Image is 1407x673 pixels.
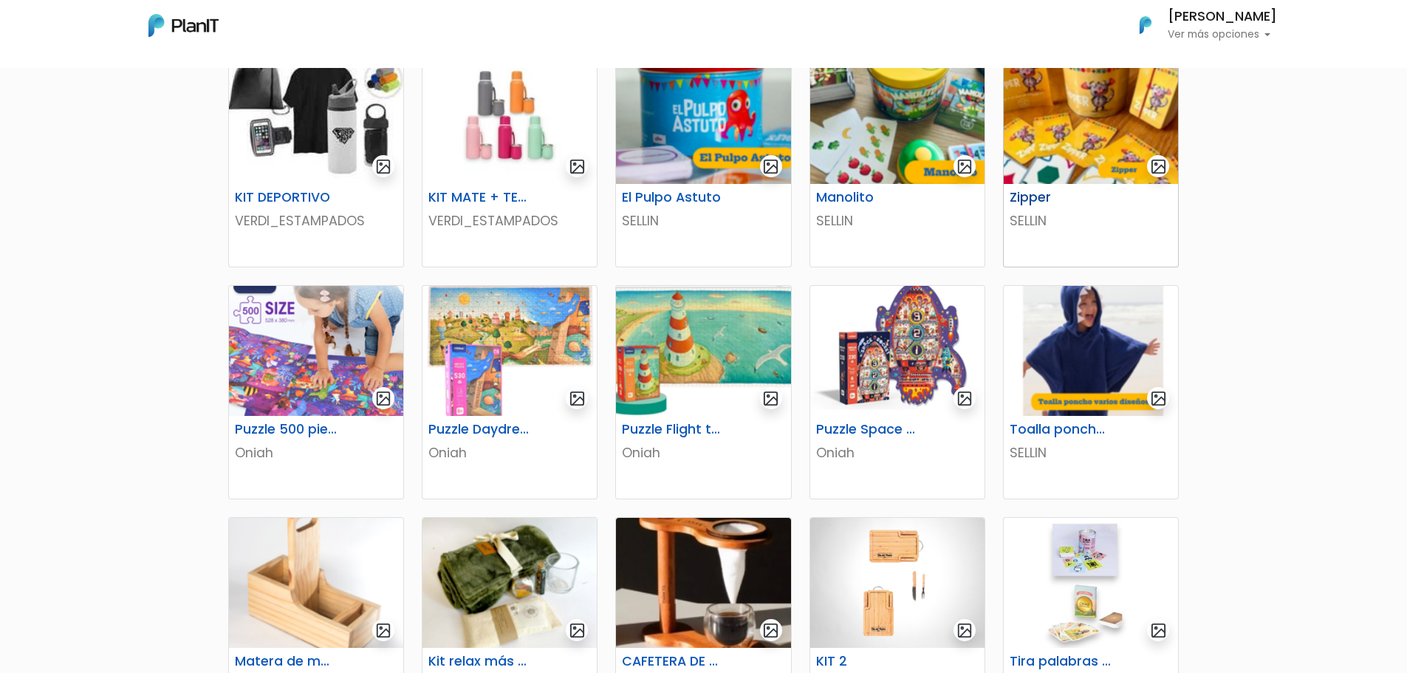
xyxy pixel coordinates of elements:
[422,518,597,648] img: thumb_68921f9ede5ef_captura-de-pantalla-2025-08-05-121323.png
[229,54,403,184] img: thumb_WhatsApp_Image_2025-05-26_at_09.52.07.jpeg
[616,54,790,184] img: thumb_Captura_de_pantalla_2025-07-29_101456.png
[762,158,779,175] img: gallery-light
[956,622,973,639] img: gallery-light
[229,286,403,416] img: thumb_image__53_.png
[422,285,598,499] a: gallery-light Puzzle Daydreamer Oniah
[422,53,598,267] a: gallery-light KIT MATE + TERMO VERDI_ESTAMPADOS
[375,390,392,407] img: gallery-light
[810,54,985,184] img: thumb_Captura_de_pantalla_2025-07-29_104833.png
[422,286,597,416] img: thumb_image__55_.png
[428,211,591,230] p: VERDI_ESTAMPADOS
[1001,654,1121,669] h6: Tira palabras + Cartas españolas
[807,190,928,205] h6: Manolito
[228,53,404,267] a: gallery-light KIT DEPORTIVO VERDI_ESTAMPADOS
[613,654,733,669] h6: CAFETERA DE GOTEO
[226,654,346,669] h6: Matera de madera con Porta Celular
[1150,390,1167,407] img: gallery-light
[226,422,346,437] h6: Puzzle 500 piezas
[228,285,404,499] a: gallery-light Puzzle 500 piezas Oniah
[807,654,928,669] h6: KIT 2
[1168,30,1277,40] p: Ver más opciones
[1010,443,1172,462] p: SELLIN
[235,443,397,462] p: Oniah
[235,211,397,230] p: VERDI_ESTAMPADOS
[762,390,779,407] img: gallery-light
[420,654,540,669] h6: Kit relax más té
[622,211,784,230] p: SELLIN
[375,622,392,639] img: gallery-light
[1001,422,1121,437] h6: Toalla poncho varios diseños
[1129,9,1162,41] img: PlanIt Logo
[1003,53,1179,267] a: gallery-light Zipper SELLIN
[809,285,985,499] a: gallery-light Puzzle Space Rocket Oniah
[613,422,733,437] h6: Puzzle Flight to the horizon
[420,190,540,205] h6: KIT MATE + TERMO
[956,158,973,175] img: gallery-light
[229,518,403,648] img: thumb_688cd36894cd4_captura-de-pantalla-2025-08-01-114651.png
[616,286,790,416] img: thumb_image__59_.png
[1168,10,1277,24] h6: [PERSON_NAME]
[1004,54,1178,184] img: thumb_Captura_de_pantalla_2025-07-29_105257.png
[76,14,213,43] div: ¿Necesitás ayuda?
[375,158,392,175] img: gallery-light
[422,54,597,184] img: thumb_2000___2000-Photoroom_-_2025-07-02T103351.963.jpg
[810,286,985,416] img: thumb_image__64_.png
[816,211,979,230] p: SELLIN
[1150,158,1167,175] img: gallery-light
[615,285,791,499] a: gallery-light Puzzle Flight to the horizon Oniah
[816,443,979,462] p: Oniah
[810,518,985,648] img: thumb_WhatsApp_Image_2023-06-30_at_16.24.56-PhotoRoom.png
[1120,6,1277,44] button: PlanIt Logo [PERSON_NAME] Ver más opciones
[616,518,790,648] img: thumb_46808385-B327-4404-90A4-523DC24B1526_4_5005_c.jpeg
[956,390,973,407] img: gallery-light
[420,422,540,437] h6: Puzzle Daydreamer
[807,422,928,437] h6: Puzzle Space Rocket
[1004,286,1178,416] img: thumb_Captura_de_pantalla_2025-08-04_104830.png
[569,390,586,407] img: gallery-light
[1150,622,1167,639] img: gallery-light
[569,158,586,175] img: gallery-light
[1010,211,1172,230] p: SELLIN
[809,53,985,267] a: gallery-light Manolito SELLIN
[622,443,784,462] p: Oniah
[226,190,346,205] h6: KIT DEPORTIVO
[613,190,733,205] h6: El Pulpo Astuto
[148,14,219,37] img: PlanIt Logo
[615,53,791,267] a: gallery-light El Pulpo Astuto SELLIN
[428,443,591,462] p: Oniah
[1003,285,1179,499] a: gallery-light Toalla poncho varios diseños SELLIN
[1001,190,1121,205] h6: Zipper
[1004,518,1178,648] img: thumb_image__copia___copia___copia_-Photoroom__6_.jpg
[762,622,779,639] img: gallery-light
[569,622,586,639] img: gallery-light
